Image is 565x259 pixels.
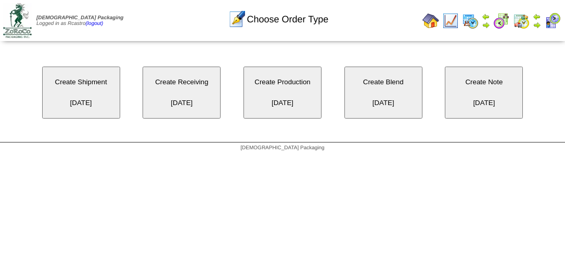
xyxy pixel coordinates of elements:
[32,99,133,107] a: Create Shipment[DATE]
[544,12,561,29] img: calendarcustomer.gif
[36,15,123,21] span: [DEMOGRAPHIC_DATA] Packaging
[442,12,459,29] img: line_graph.gif
[344,67,422,119] button: Create Blend[DATE]
[228,11,245,28] img: orders.gif
[462,12,479,29] img: calendarprod.gif
[482,21,490,29] img: arrowright.gif
[247,14,328,25] span: Choose Order Type
[513,12,530,29] img: calendarinout.gif
[143,67,221,119] button: Create Receiving[DATE]
[3,3,32,38] img: zoroco-logo-small.webp
[42,67,120,119] button: Create Shipment[DATE]
[482,12,490,21] img: arrowleft.gif
[445,67,523,119] button: Create Note[DATE]
[240,145,324,151] span: [DEMOGRAPHIC_DATA] Packaging
[533,12,541,21] img: arrowleft.gif
[132,99,233,107] a: Create Receiving[DATE]
[493,12,510,29] img: calendarblend.gif
[233,99,334,107] a: Create Production[DATE]
[434,99,533,107] a: Create Note[DATE]
[243,67,322,119] button: Create Production[DATE]
[36,15,123,27] span: Logged in as Rcastro
[334,99,435,107] a: Create Blend[DATE]
[86,21,104,27] a: (logout)
[533,21,541,29] img: arrowright.gif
